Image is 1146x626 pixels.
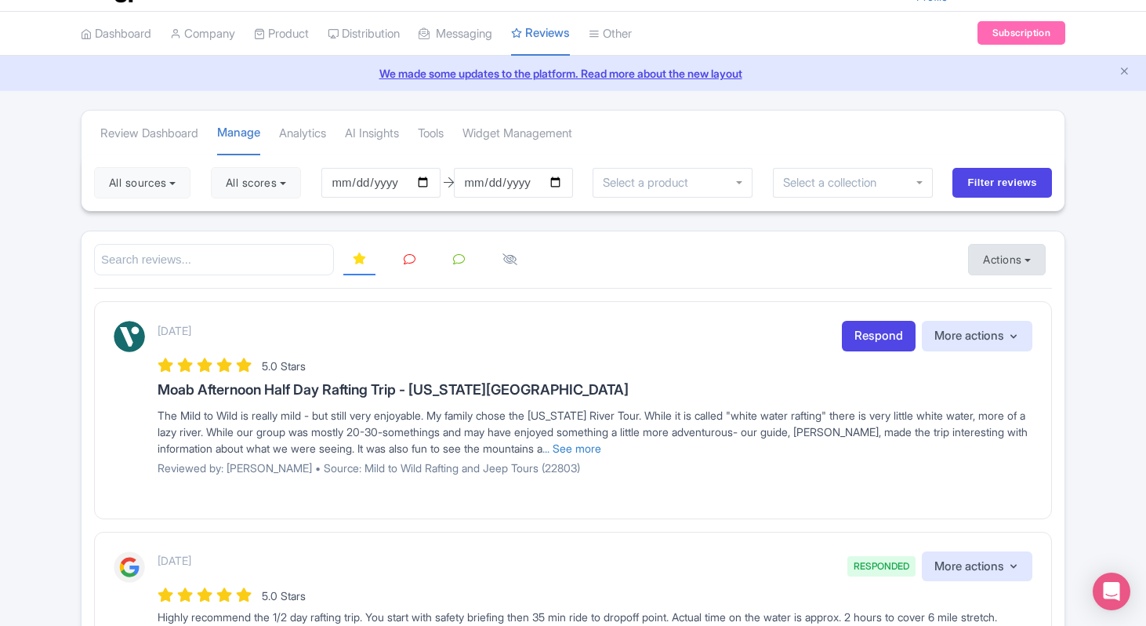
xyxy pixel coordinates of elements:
a: ... See more [542,442,601,455]
a: Analytics [279,112,326,155]
input: Filter reviews [952,168,1052,198]
button: Close announcement [1119,64,1130,82]
p: [DATE] [158,322,191,339]
p: [DATE] [158,552,191,569]
span: RESPONDED [847,556,916,577]
button: All sources [94,167,190,198]
a: Dashboard [81,13,151,56]
button: More actions [922,551,1032,582]
img: Viator Logo [114,321,145,352]
p: Reviewed by: [PERSON_NAME] • Source: Mild to Wild Rafting and Jeep Tours (22803) [158,460,1032,476]
input: Select a collection [783,176,887,190]
a: Subscription [977,21,1065,45]
a: Other [589,13,632,56]
a: Widget Management [462,112,572,155]
button: More actions [922,321,1032,351]
a: Product [254,13,309,56]
a: Respond [842,321,916,351]
div: The Mild to Wild is really mild - but still very enjoyable. My family chose the [US_STATE] River ... [158,407,1032,457]
span: 5.0 Stars [262,359,306,373]
a: Messaging [419,13,492,56]
a: Tools [418,112,444,155]
button: All scores [211,167,301,198]
input: Select a product [603,176,697,190]
a: Company [170,13,235,56]
div: Open Intercom Messenger [1093,573,1130,610]
a: Manage [217,111,260,156]
a: Review Dashboard [100,112,198,155]
img: Google Logo [114,551,145,583]
a: We made some updates to the platform. Read more about the new layout [9,65,1137,82]
span: 5.0 Stars [262,589,306,602]
a: AI Insights [345,112,399,155]
a: Reviews [511,12,570,56]
input: Search reviews... [94,244,334,276]
button: Actions [968,244,1046,275]
h3: Moab Afternoon Half Day Rafting Trip - [US_STATE][GEOGRAPHIC_DATA] [158,382,1032,398]
a: Distribution [328,13,400,56]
